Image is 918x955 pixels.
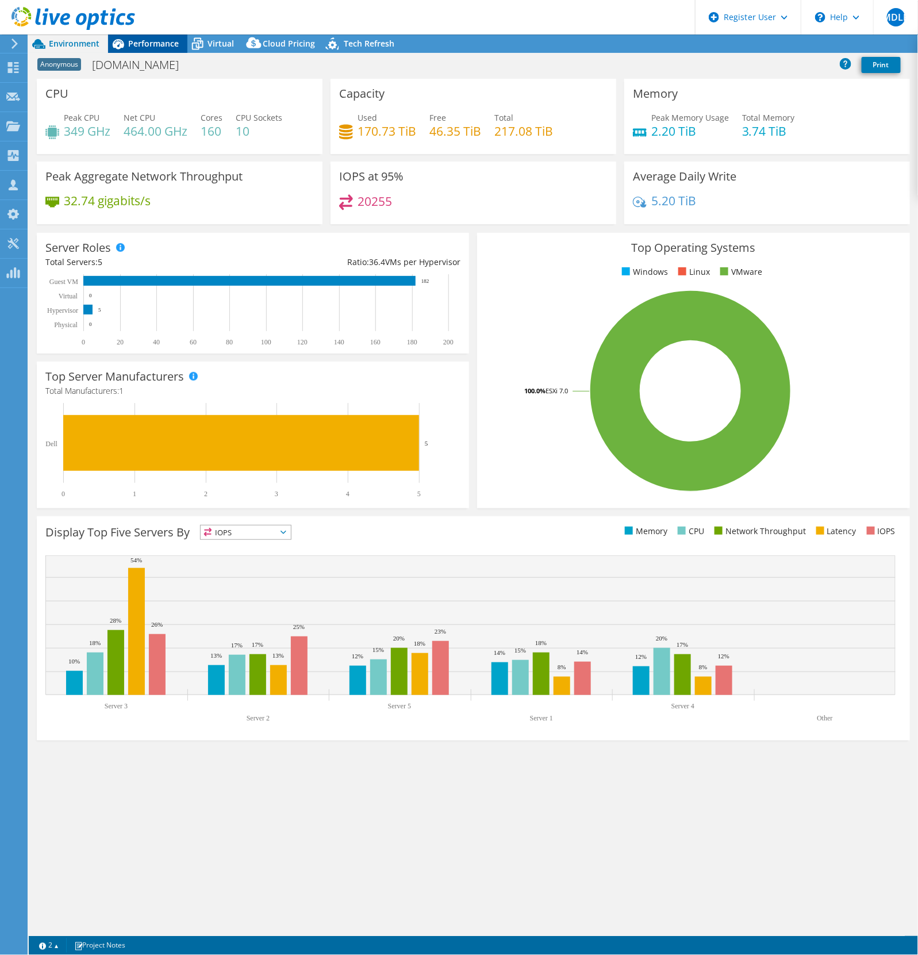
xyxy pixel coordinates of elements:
div: Ratio: VMs per Hypervisor [253,256,460,269]
h4: 349 GHz [64,125,110,137]
h3: Peak Aggregate Network Throughput [45,170,243,183]
span: Cores [201,112,222,123]
text: 15% [372,646,384,653]
text: 5 [417,490,421,498]
text: 40 [153,338,160,346]
span: Cloud Pricing [263,38,315,49]
text: 15% [514,647,526,654]
li: Linux [675,266,710,278]
h3: IOPS at 95% [339,170,404,183]
text: 10% [68,658,80,665]
h4: 2.20 TiB [651,125,729,137]
text: Server 4 [671,702,694,710]
text: Server 5 [388,702,411,710]
text: 5 [98,307,101,313]
text: 13% [272,652,284,659]
h3: Server Roles [45,241,111,254]
li: VMware [717,266,762,278]
span: Anonymous [37,58,81,71]
h4: Total Manufacturers: [45,385,460,397]
text: 80 [226,338,233,346]
span: Tech Refresh [344,38,394,49]
h4: 46.35 TiB [429,125,481,137]
span: Peak Memory Usage [651,112,729,123]
h4: 217.08 TiB [494,125,553,137]
li: Windows [619,266,668,278]
text: 23% [435,628,446,635]
text: 18% [535,639,547,646]
span: Virtual [208,38,234,49]
span: Used [358,112,377,123]
h3: Top Server Manufacturers [45,370,184,383]
text: 4 [346,490,349,498]
text: 54% [130,557,142,563]
text: 0 [62,490,65,498]
text: 20 [117,338,124,346]
text: 0 [89,293,92,298]
text: 8% [699,663,708,670]
text: 25% [293,623,305,630]
text: 120 [297,338,308,346]
h1: [DOMAIN_NAME] [87,59,197,71]
tspan: ESXi 7.0 [546,386,568,395]
li: Latency [813,525,856,538]
text: 26% [151,621,163,628]
h4: 3.74 TiB [742,125,795,137]
text: 14% [577,649,588,655]
h3: Top Operating Systems [486,241,901,254]
h3: Capacity [339,87,385,100]
span: Free [429,112,446,123]
text: 12% [635,653,647,660]
text: Server 2 [247,714,270,722]
text: 12% [352,653,363,659]
a: Project Notes [66,938,133,953]
h4: 5.20 TiB [651,194,696,207]
text: 20% [393,635,405,642]
text: 60 [190,338,197,346]
text: 8% [558,663,566,670]
li: Memory [622,525,667,538]
text: 100 [261,338,271,346]
h4: 32.74 gigabits/s [64,194,151,207]
h3: CPU [45,87,68,100]
span: MDLP [887,8,905,26]
span: 1 [119,385,124,396]
text: Guest VM [49,278,78,286]
span: Peak CPU [64,112,99,123]
h4: 464.00 GHz [124,125,187,137]
text: 160 [370,338,381,346]
text: 0 [89,321,92,327]
span: Total [494,112,513,123]
text: 17% [252,641,263,648]
li: Network Throughput [712,525,806,538]
text: Server 1 [530,714,553,722]
span: Total Memory [742,112,795,123]
text: Hypervisor [47,306,78,315]
h4: 170.73 TiB [358,125,416,137]
text: 18% [414,640,425,647]
text: 200 [443,338,454,346]
text: Virtual [59,292,78,300]
text: 13% [210,652,222,659]
text: Physical [54,321,78,329]
text: 3 [275,490,278,498]
text: 18% [89,639,101,646]
span: Environment [49,38,99,49]
text: Server 3 [105,702,128,710]
text: 180 [407,338,417,346]
span: IOPS [201,526,291,539]
h3: Memory [633,87,678,100]
text: 14% [494,649,505,656]
tspan: 100.0% [524,386,546,395]
span: CPU Sockets [236,112,282,123]
div: Total Servers: [45,256,253,269]
text: 20% [656,635,667,642]
h3: Average Daily Write [633,170,736,183]
text: Dell [45,440,57,448]
text: 12% [718,653,729,659]
a: 2 [31,938,67,953]
text: 17% [677,641,688,648]
svg: \n [815,12,825,22]
span: Net CPU [124,112,155,123]
text: 5 [425,440,428,447]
